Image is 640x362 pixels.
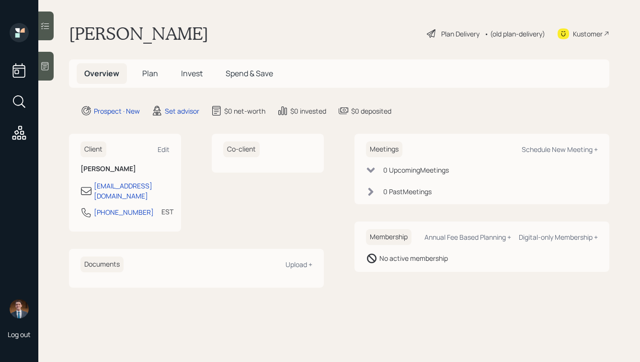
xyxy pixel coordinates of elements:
div: Log out [8,330,31,339]
h6: Co-client [223,141,260,157]
div: Kustomer [573,29,603,39]
div: Set advisor [165,106,199,116]
div: Plan Delivery [441,29,480,39]
div: Prospect · New [94,106,140,116]
span: Spend & Save [226,68,273,79]
h6: Meetings [366,141,402,157]
div: 0 Past Meeting s [383,187,432,197]
div: $0 deposited [351,106,391,116]
span: Overview [84,68,119,79]
img: hunter_neumayer.jpg [10,299,29,318]
div: Upload + [286,260,312,269]
span: Invest [181,68,203,79]
h6: Client [80,141,106,157]
div: Schedule New Meeting + [522,145,598,154]
div: • (old plan-delivery) [484,29,545,39]
h6: Membership [366,229,411,245]
div: No active membership [379,253,448,263]
h1: [PERSON_NAME] [69,23,208,44]
div: EST [161,207,173,217]
div: $0 net-worth [224,106,265,116]
h6: Documents [80,257,124,272]
div: $0 invested [290,106,326,116]
span: Plan [142,68,158,79]
div: Edit [158,145,170,154]
div: 0 Upcoming Meeting s [383,165,449,175]
h6: [PERSON_NAME] [80,165,170,173]
div: Annual Fee Based Planning + [424,233,511,242]
div: [EMAIL_ADDRESS][DOMAIN_NAME] [94,181,170,201]
div: Digital-only Membership + [519,233,598,242]
div: [PHONE_NUMBER] [94,207,154,217]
